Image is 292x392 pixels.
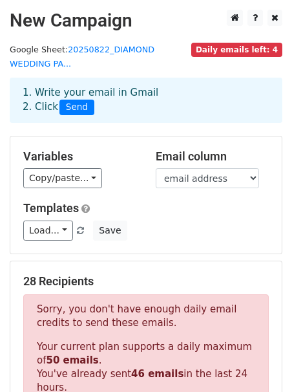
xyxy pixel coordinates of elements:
h2: New Campaign [10,10,282,32]
p: Sorry, you don't have enough daily email credits to send these emails. [37,303,255,330]
div: 1. Write your email in Gmail 2. Click [13,85,279,115]
span: Daily emails left: 4 [191,43,282,57]
strong: 50 emails [46,354,98,366]
a: Daily emails left: 4 [191,45,282,54]
a: 20250822_DIAMOND WEDDING PA... [10,45,154,69]
button: Save [93,221,127,241]
strong: 46 emails [131,368,183,380]
h5: Variables [23,149,136,164]
a: Templates [23,201,79,215]
h5: 28 Recipients [23,274,269,289]
a: Load... [23,221,73,241]
a: Copy/paste... [23,168,102,188]
small: Google Sheet: [10,45,154,69]
span: Send [59,100,94,115]
h5: Email column [156,149,269,164]
iframe: Chat Widget [227,330,292,392]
